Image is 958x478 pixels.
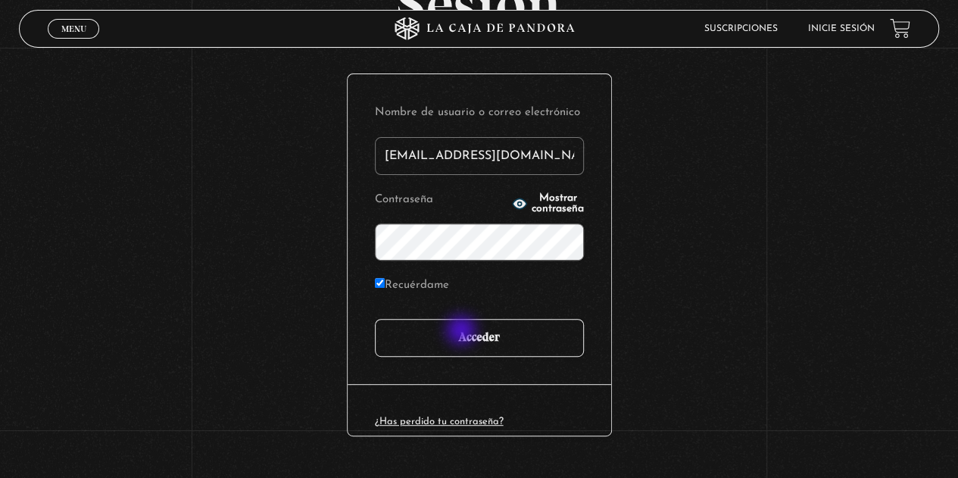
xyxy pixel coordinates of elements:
label: Contraseña [375,189,508,212]
label: Recuérdame [375,274,449,298]
span: Mostrar contraseña [532,193,584,214]
a: View your shopping cart [890,18,910,39]
span: Cerrar [56,36,92,47]
a: ¿Has perdido tu contraseña? [375,417,504,426]
input: Acceder [375,319,584,357]
label: Nombre de usuario o correo electrónico [375,102,584,125]
a: Suscripciones [704,24,778,33]
a: Inicie sesión [808,24,875,33]
span: Menu [61,24,86,33]
button: Mostrar contraseña [512,193,584,214]
input: Recuérdame [375,278,385,288]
